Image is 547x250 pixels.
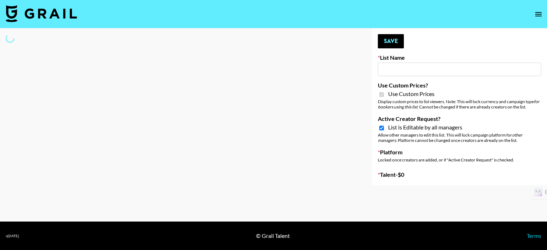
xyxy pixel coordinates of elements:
[378,34,404,48] button: Save
[388,90,434,97] span: Use Custom Prices
[378,99,541,110] div: Display custom prices to list viewers. Note: This will lock currency and campaign type . Cannot b...
[531,7,546,21] button: open drawer
[378,82,541,89] label: Use Custom Prices?
[388,124,462,131] span: List is Editable by all managers
[378,99,540,110] em: for bookers using this list
[378,54,541,61] label: List Name
[378,149,541,156] label: Platform
[6,5,77,22] img: Grail Talent
[378,171,541,178] label: Talent - $ 0
[378,132,522,143] em: other managers
[378,115,541,122] label: Active Creator Request?
[378,132,541,143] div: Allow other managers to edit this list. This will lock campaign platform for . Platform cannot be...
[256,232,290,239] div: © Grail Talent
[527,232,541,239] a: Terms
[378,157,541,163] div: Locked once creators are added, or if "Active Creator Request" is checked.
[6,234,19,238] div: v [DATE]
